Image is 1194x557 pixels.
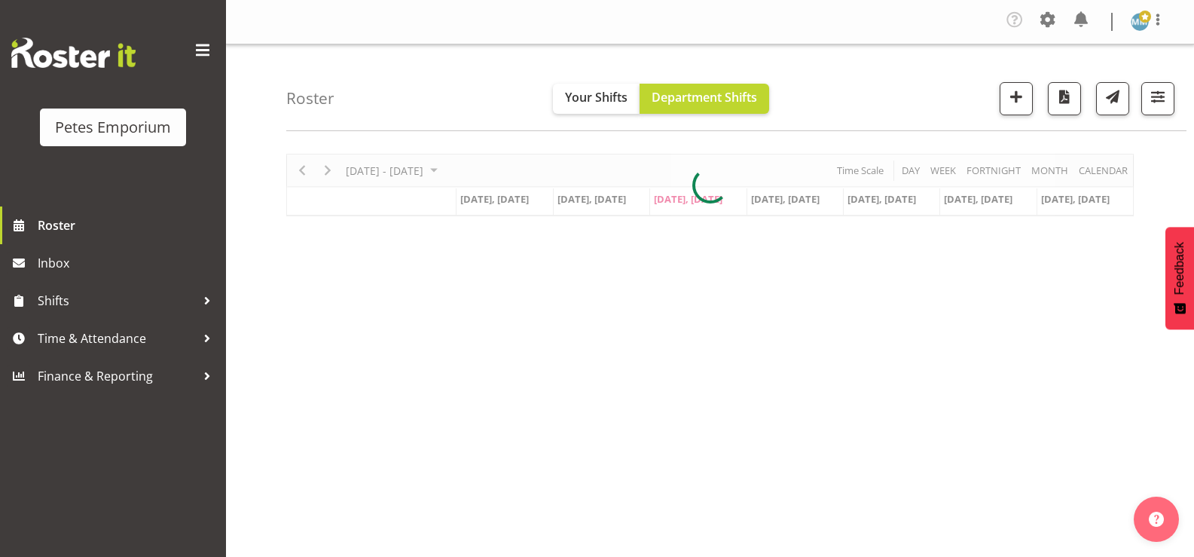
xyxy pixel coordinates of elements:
[1000,82,1033,115] button: Add a new shift
[1149,512,1164,527] img: help-xxl-2.png
[38,327,196,350] span: Time & Attendance
[1048,82,1081,115] button: Download a PDF of the roster according to the set date range.
[286,90,334,107] h4: Roster
[1141,82,1174,115] button: Filter Shifts
[1173,242,1186,295] span: Feedback
[1165,227,1194,329] button: Feedback - Show survey
[38,252,218,274] span: Inbox
[652,89,757,106] span: Department Shifts
[38,214,218,237] span: Roster
[38,365,196,387] span: Finance & Reporting
[1096,82,1129,115] button: Send a list of all shifts for the selected filtered period to all rostered employees.
[11,38,136,68] img: Rosterit website logo
[565,89,628,106] span: Your Shifts
[553,84,640,114] button: Your Shifts
[55,116,171,139] div: Petes Emporium
[38,289,196,312] span: Shifts
[1131,13,1149,31] img: mandy-mosley3858.jpg
[640,84,769,114] button: Department Shifts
